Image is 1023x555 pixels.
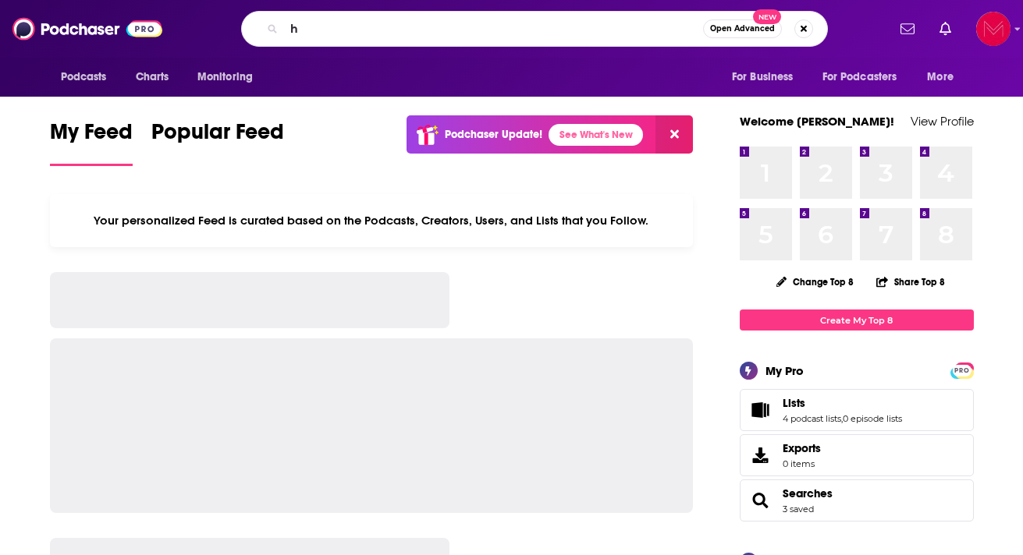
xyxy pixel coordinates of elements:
a: Create My Top 8 [740,309,974,331]
span: Exports [783,441,821,455]
div: Your personalized Feed is curated based on the Podcasts, Creators, Users, and Lists that you Follow. [50,194,694,247]
a: See What's New [549,124,643,146]
span: Exports [745,444,776,466]
button: open menu [721,62,813,92]
span: Popular Feed [151,118,284,154]
button: open menu [812,62,920,92]
a: Show notifications dropdown [894,16,921,42]
input: Search podcasts, credits, & more... [284,16,703,41]
a: Searches [745,490,776,511]
a: My Feed [50,118,133,166]
span: Searches [740,479,974,521]
p: Podchaser Update! [445,128,542,141]
a: Popular Feed [151,118,284,166]
button: Share Top 8 [876,267,946,297]
button: open menu [50,62,127,92]
button: Change Top 8 [767,272,864,292]
div: My Pro [765,363,804,378]
a: PRO [953,364,971,376]
img: User Profile [976,12,1011,46]
a: 0 episode lists [843,413,902,424]
a: Exports [740,434,974,476]
a: Lists [745,399,776,421]
a: Searches [783,486,833,500]
span: Monitoring [197,66,253,88]
button: Show profile menu [976,12,1011,46]
a: View Profile [911,114,974,129]
span: New [753,9,781,24]
span: Podcasts [61,66,107,88]
span: 0 items [783,458,821,469]
button: Open AdvancedNew [703,19,782,38]
span: Logged in as Pamelamcclure [976,12,1011,46]
a: 4 podcast lists [783,413,841,424]
div: Search podcasts, credits, & more... [241,11,828,47]
span: Charts [136,66,169,88]
a: Lists [783,396,902,410]
a: Charts [126,62,179,92]
a: Welcome [PERSON_NAME]! [740,114,894,129]
span: More [927,66,954,88]
span: My Feed [50,118,133,154]
span: For Business [732,66,794,88]
button: open menu [186,62,273,92]
span: , [841,413,843,424]
span: Lists [740,389,974,431]
span: PRO [953,365,971,376]
span: For Podcasters [822,66,897,88]
a: 3 saved [783,504,814,514]
span: Lists [783,396,805,410]
button: open menu [916,62,973,92]
span: Open Advanced [710,25,775,33]
img: Podchaser - Follow, Share and Rate Podcasts [12,14,162,44]
a: Show notifications dropdown [933,16,957,42]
